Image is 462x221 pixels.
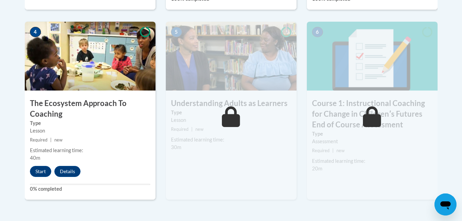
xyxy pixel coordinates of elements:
div: Estimated learning time: [312,157,432,165]
h3: The Ecosystem Approach To Coaching [25,98,155,119]
h3: Understanding Adults as Learners [166,98,297,109]
img: Course Image [307,22,438,91]
div: Estimated learning time: [171,136,291,144]
span: 5 [171,27,182,37]
span: | [50,137,52,143]
span: new [336,148,345,153]
label: Type [171,109,291,116]
span: Required [171,127,189,132]
img: Course Image [166,22,297,91]
span: 4 [30,27,41,37]
label: 0% completed [30,185,150,193]
img: Course Image [25,22,155,91]
span: new [195,127,204,132]
span: Required [312,148,330,153]
h3: Course 1: Instructional Coaching for Change in Childrenʹs Futures End of Course Assessment [307,98,438,130]
span: 40m [30,155,40,161]
div: Estimated learning time: [30,147,150,154]
span: 20m [312,166,322,171]
div: Lesson [30,127,150,135]
span: | [332,148,334,153]
div: Lesson [171,116,291,124]
button: Details [54,166,80,177]
label: Type [312,130,432,138]
span: 30m [171,144,181,150]
span: new [54,137,63,143]
span: 6 [312,27,323,37]
div: Assessment [312,138,432,145]
label: Type [30,119,150,127]
iframe: Button to launch messaging window [434,193,456,215]
span: Required [30,137,47,143]
span: | [191,127,193,132]
button: Start [30,166,51,177]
